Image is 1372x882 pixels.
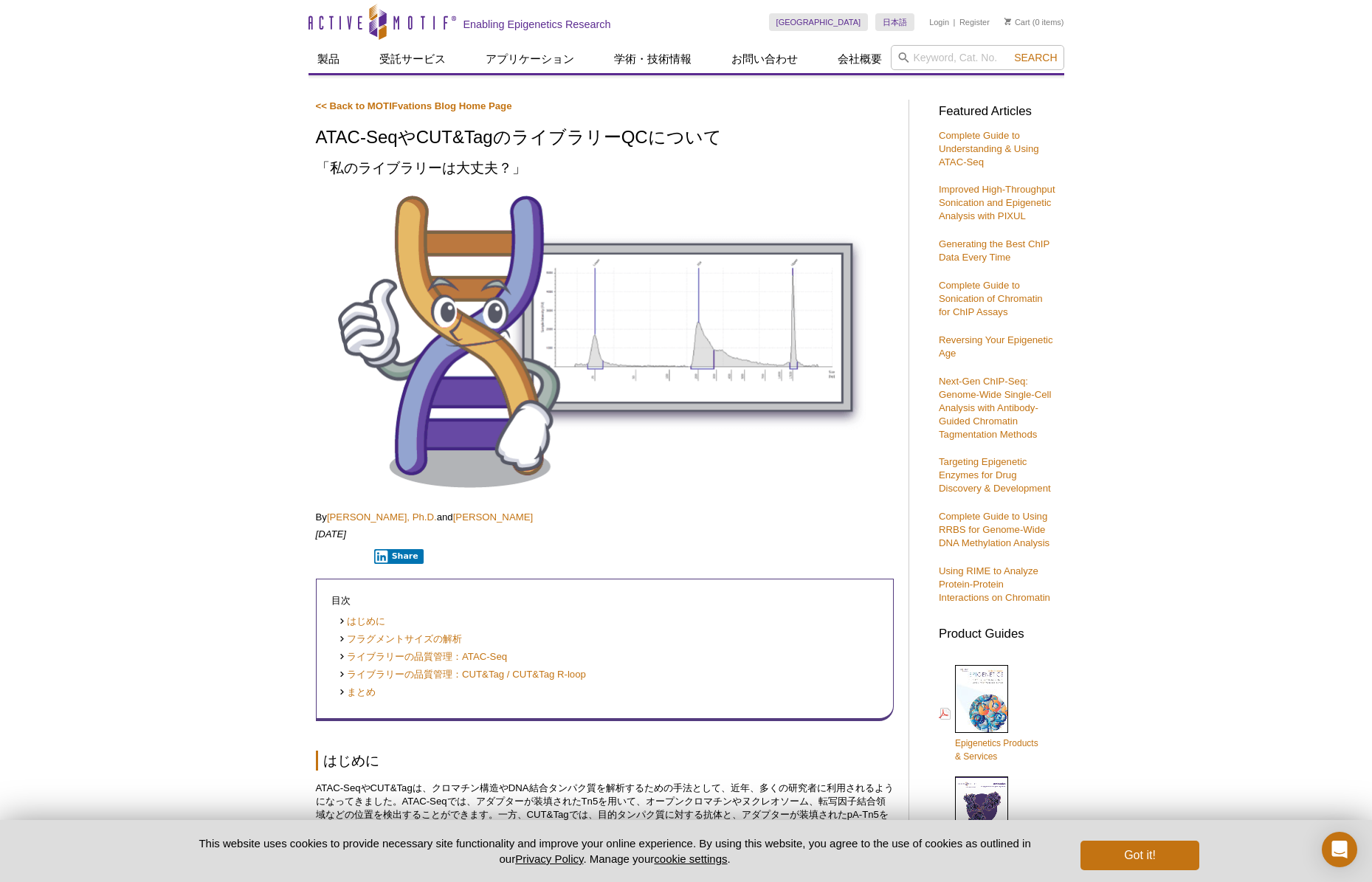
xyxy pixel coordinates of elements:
[316,782,894,875] p: ATAC-SeqやCUT&Tagは、クロマチン構造やDNA結合タンパク質を解析するための手法として、近年、多くの研究者に利用されるようになってきました。ATAC-Seqでは、アダプターが装填され...
[939,619,1057,641] h3: Product Guides
[939,664,1038,765] a: Epigenetics Products& Services
[316,100,512,111] a: << Back to MOTIFvations Blog Home Page
[453,511,533,523] a: [PERSON_NAME]
[1004,17,1030,27] a: Cart
[955,665,1008,733] img: Epi_brochure_140604_cover_web_70x200
[316,548,365,563] iframe: X Post Button
[954,13,956,31] li: |
[955,738,1038,762] span: Epigenetics Products & Services
[939,106,1057,118] h3: Featured Articles
[1004,13,1064,31] li: (0 items)
[339,686,376,700] a: まとめ
[339,650,508,664] a: ライブラリーの品質管理：ATAC-Seq
[939,565,1050,603] a: Using RIME to Analyze Protein-Protein Interactions on Chromatin
[1014,52,1057,63] span: Search
[339,633,463,647] a: フラグメントサイズの解析
[331,594,878,607] p: 目次
[316,751,894,771] h2: はじめに
[605,45,700,73] a: 学術・技術情報
[939,334,1053,359] a: Reversing Your Epigenetic Age
[929,17,949,27] a: Login
[829,45,891,73] a: 会社概要
[939,376,1051,440] a: Next-Gen ChIP-Seq: Genome-Wide Single-Cell Analysis with Antibody-Guided Chromatin Tagmentation M...
[769,13,869,31] a: [GEOGRAPHIC_DATA]
[939,238,1049,263] a: Generating the Best ChIP Data Every Time
[891,45,1064,70] input: Keyword, Cat. No.
[477,45,583,73] a: アプリケーション
[939,130,1039,168] a: Complete Guide to Understanding & Using ATAC-Seq
[316,128,894,149] h1: ATAC-SeqやCUT&TagのライブラリーQCについて
[173,836,1057,867] p: This website uses cookies to provide necessary site functionality and improve your online experie...
[316,189,894,494] img: Library QC for ATAC-Seq and CUT&Tag
[515,852,583,865] a: Privacy Policy
[939,280,1043,317] a: Complete Guide to Sonication of Chromatin for ChIP Assays
[1004,18,1011,25] img: Your Cart
[374,549,424,564] button: Share
[723,45,807,73] a: お問い合わせ
[654,852,727,865] button: cookie settings
[339,668,586,682] a: ライブラリーの品質管理：CUT&Tag / CUT&Tag R-loop
[370,45,455,73] a: 受託サービス
[316,158,894,178] h2: 「私のライブラリーは大丈夫？」
[327,511,437,523] a: [PERSON_NAME], Ph.D.
[308,45,348,73] a: 製品
[316,528,347,540] em: [DATE]
[959,17,990,27] a: Register
[875,13,914,31] a: 日本語
[339,615,386,629] a: はじめに
[939,456,1051,494] a: Targeting Epigenetic Enzymes for Drug Discovery & Development
[1010,51,1061,64] button: Search
[1322,832,1357,867] div: Open Intercom Messenger
[939,184,1055,221] a: Improved High-Throughput Sonication and Epigenetic Analysis with PIXUL
[1080,841,1199,870] button: Got it!
[939,511,1049,548] a: Complete Guide to Using RRBS for Genome-Wide DNA Methylation Analysis
[463,18,611,31] h2: Enabling Epigenetics Research
[316,511,894,524] p: By and
[955,776,1008,844] img: Abs_epi_2015_cover_web_70x200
